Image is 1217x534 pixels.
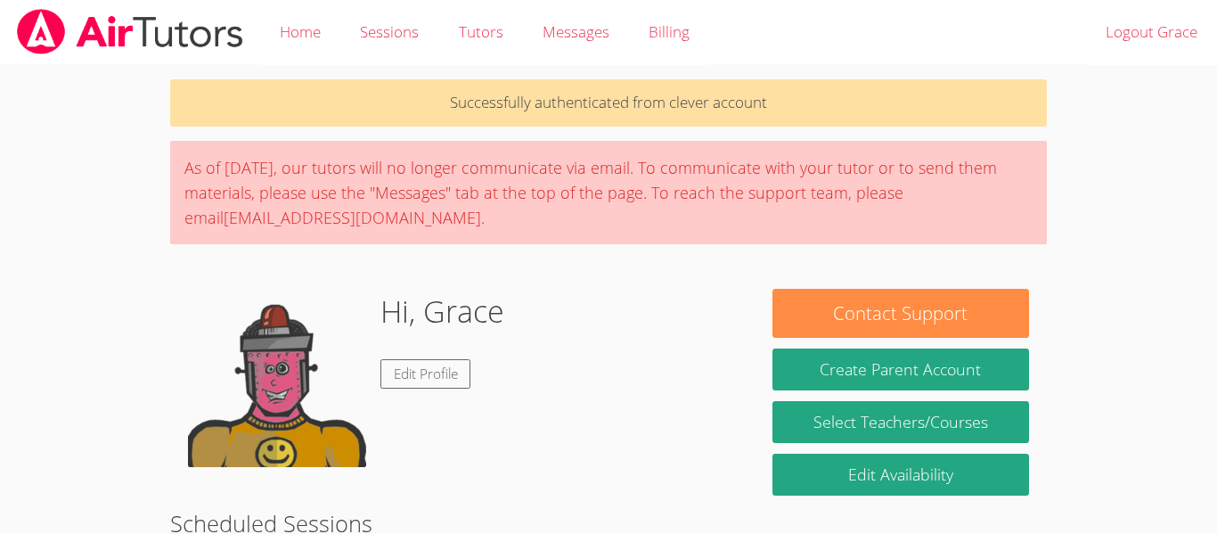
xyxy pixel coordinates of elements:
[772,454,1029,496] a: Edit Availability
[170,79,1047,127] p: Successfully authenticated from clever account
[380,289,504,334] h1: Hi, Grace
[380,359,471,389] a: Edit Profile
[170,141,1047,244] div: As of [DATE], our tutors will no longer communicate via email. To communicate with your tutor or ...
[188,289,366,467] img: default.png
[772,401,1029,443] a: Select Teachers/Courses
[15,9,245,54] img: airtutors_banner-c4298cdbf04f3fff15de1276eac7730deb9818008684d7c2e4769d2f7ddbe033.png
[772,349,1029,390] button: Create Parent Account
[543,21,609,42] span: Messages
[772,289,1029,338] button: Contact Support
